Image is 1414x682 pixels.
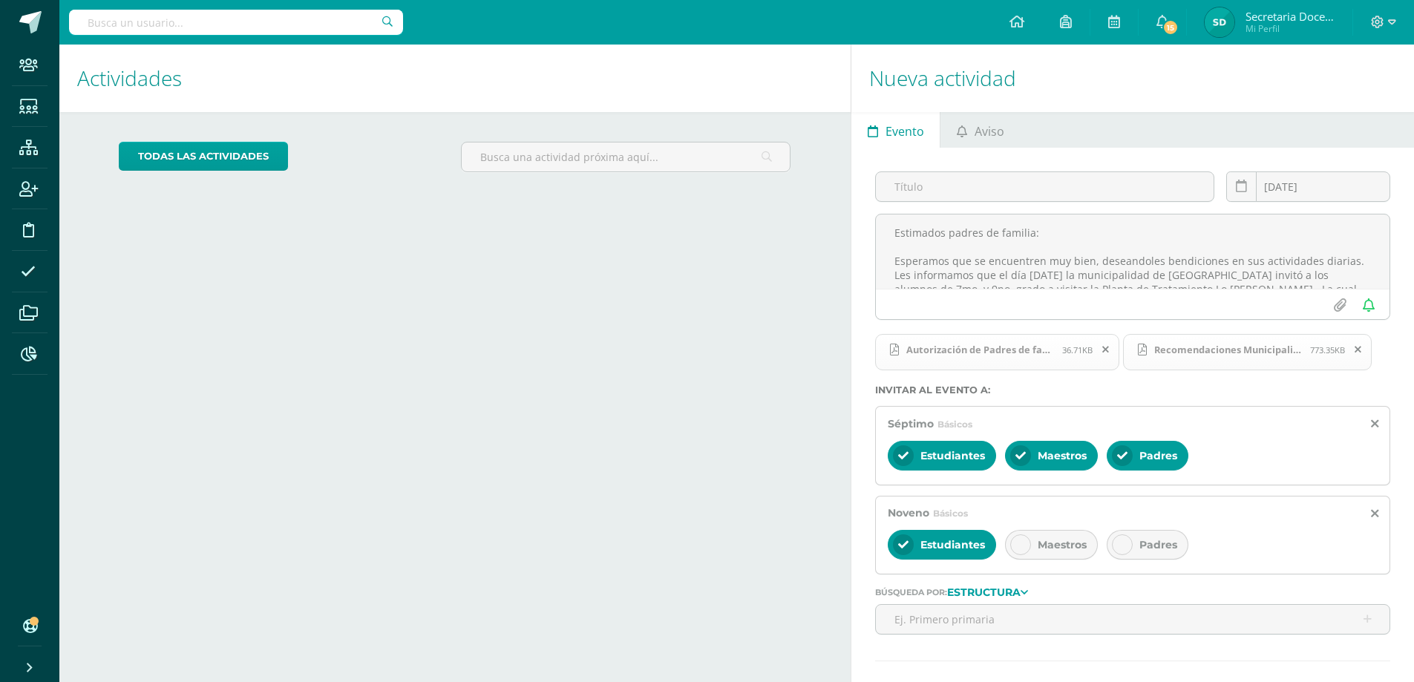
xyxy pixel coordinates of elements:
[876,172,1214,201] input: Título
[1246,22,1335,35] span: Mi Perfil
[933,508,968,519] span: Básicos
[947,586,1028,597] a: Estructura
[947,586,1021,599] strong: Estructura
[875,587,947,597] span: Búsqueda por:
[77,45,833,112] h1: Actividades
[920,449,985,462] span: Estudiantes
[1310,344,1345,355] span: 773.35KB
[876,605,1390,634] input: Ej. Primero primaria
[940,112,1020,148] a: Aviso
[1038,538,1087,551] span: Maestros
[937,419,972,430] span: Básicos
[1205,7,1234,37] img: 96acba09df572ee424f71275d153b24b.png
[1038,449,1087,462] span: Maestros
[1246,9,1335,24] span: Secretaria docente
[975,114,1004,149] span: Aviso
[875,384,1390,396] label: Invitar al evento a:
[69,10,403,35] input: Busca un usuario...
[920,538,985,551] span: Estudiantes
[1093,341,1119,358] span: Remover archivo
[888,417,934,430] span: Séptimo
[1062,344,1093,355] span: 36.71KB
[1147,344,1310,355] span: Recomendaciones Municipalidad.pdf
[869,45,1396,112] h1: Nueva actividad
[886,114,924,149] span: Evento
[119,142,288,171] a: todas las Actividades
[1227,172,1390,201] input: Fecha de entrega
[462,142,791,171] input: Busca una actividad próxima aquí...
[1139,538,1177,551] span: Padres
[1346,341,1371,358] span: Remover archivo
[888,506,929,519] span: Noveno
[1162,19,1179,36] span: 15
[1123,334,1372,371] span: Recomendaciones Municipalidad.pdf
[875,334,1119,371] span: Autorización de Padres de familia.pdf
[851,112,940,148] a: Evento
[1139,449,1177,462] span: Padres
[899,344,1062,355] span: Autorización de Padres de familia.pdf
